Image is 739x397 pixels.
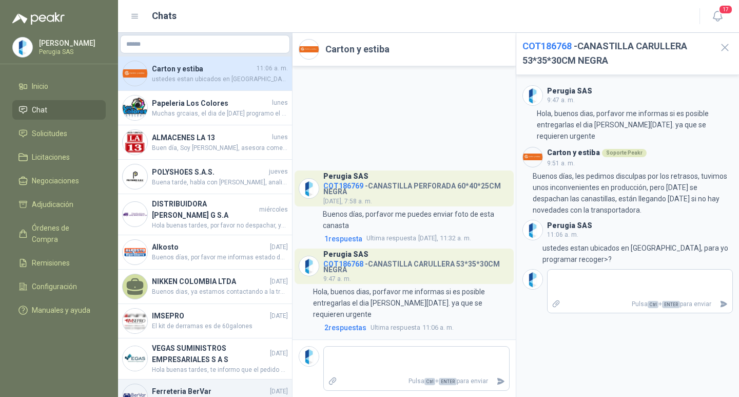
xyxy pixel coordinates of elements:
img: Company Logo [299,256,319,276]
a: Chat [12,100,106,120]
a: Licitaciones [12,147,106,167]
span: ENTER [662,301,680,308]
span: Buen día, Soy [PERSON_NAME], asesora comercial [PERSON_NAME] y Cristalería La 13. Le comparto un ... [152,143,288,153]
img: Company Logo [123,309,147,333]
h4: Alkosto [152,241,268,253]
span: COT186768 [522,41,572,51]
span: [DATE] [270,242,288,252]
span: 17 [718,5,733,14]
span: Ctrl [424,378,435,385]
a: Adjudicación [12,195,106,214]
a: Inicio [12,77,106,96]
img: Company Logo [523,270,542,289]
p: Pulsa + para enviar [341,372,492,390]
span: 2 respuesta s [324,322,366,333]
h4: DISTRIBUIDORA [PERSON_NAME] G S.A [152,198,257,221]
h3: Carton y estiba [547,150,600,156]
a: Manuales y ayuda [12,300,106,320]
span: Chat [32,104,47,116]
a: Company LogoCarton y estiba11:06 a. m.ustedes estan ubicados en [GEOGRAPHIC_DATA], para yo progra... [118,56,292,91]
a: 2respuestasUltima respuesta11:06 a. m. [322,322,510,333]
label: Adjuntar archivos [324,372,341,390]
span: lunes [272,133,288,142]
a: 1respuestaUltima respuesta[DATE], 11:32 a. m. [322,233,510,244]
img: Logo peakr [12,12,65,25]
span: Hola buenas tardes, te informo que el pedido entregado el dia [PERSON_NAME][DATE], lo entregaron ... [152,365,288,375]
span: Órdenes de Compra [32,222,96,245]
h4: Papeleria Los Colores [152,98,270,109]
h3: Perugia SAS [547,223,592,229]
span: Negociaciones [32,175,79,186]
span: Solicitudes [32,128,67,139]
a: Remisiones [12,253,106,273]
label: Adjuntar archivos [548,295,565,313]
h4: Carton y estiba [152,63,255,74]
a: Company LogoAlkosto[DATE]Buenos días, por favor me informas estado de solicitud de cambio. [118,235,292,270]
img: Company Logo [523,86,542,105]
span: Ctrl [648,301,658,308]
span: 9:47 a. m. [547,97,575,104]
h1: Chats [152,9,177,23]
img: Company Logo [299,179,319,198]
span: ENTER [439,378,457,385]
a: Company LogoIMSEPRO[DATE]El kit de derramas es de 60galones [118,304,292,338]
button: 17 [708,7,727,26]
img: Company Logo [299,347,319,366]
a: Órdenes de Compra [12,218,106,249]
button: Enviar [492,372,509,390]
img: Company Logo [123,346,147,371]
img: Company Logo [523,220,542,240]
a: Solicitudes [12,124,106,143]
p: Pulsa + para enviar [565,295,715,313]
span: Ultima respuesta [366,233,416,243]
h3: Perugia SAS [323,174,368,179]
a: Negociaciones [12,171,106,191]
span: [DATE], 7:58 a. m. [323,198,372,205]
a: Configuración [12,277,106,296]
a: Company LogoVEGAS SUMINISTROS EMPRESARIALES S A S[DATE]Hola buenas tardes, te informo que el pedi... [118,338,292,380]
span: Hola buenas tardes, por favor no despachar, ya que se adjudico por error [152,221,288,231]
span: 9:51 a. m. [547,160,575,167]
p: [PERSON_NAME] [39,40,103,47]
a: Company LogoDISTRIBUIDORA [PERSON_NAME] G S.AmiércolesHola buenas tardes, por favor no despachar,... [118,194,292,235]
p: Buenos días, porfavor me puedes enviar foto de esta canasta [323,209,509,231]
span: [DATE] [270,387,288,396]
a: Company LogoALMACENES LA 13lunesBuen día, Soy [PERSON_NAME], asesora comercial [PERSON_NAME] y Cr... [118,125,292,160]
span: 11:06 a. m. [257,64,288,73]
div: Soporte Peakr [602,149,647,157]
a: Company LogoPapeleria Los ColoreslunesMuchas grcaias, el dia de [DATE] programo el cambio [118,91,292,125]
span: Muchas grcaias, el dia de [DATE] programo el cambio [152,109,288,119]
h4: Ferreteria BerVar [152,386,268,397]
h4: - CANASTILLA CARULLERA 53*35*30CM NEGRA [323,257,510,273]
span: COT186768 [323,260,363,268]
span: Buenos dias, ya estamos contactando a la transportadora para revisar novedades. [152,287,288,297]
span: [DATE] [270,349,288,358]
h3: Perugia SAS [547,88,592,94]
a: NIKKEN COLOMBIA LTDA[DATE]Buenos dias, ya estamos contactando a la transportadora para revisar no... [118,270,292,304]
span: Licitaciones [32,152,70,163]
img: Company Logo [123,61,147,86]
span: Buenos días, por favor me informas estado de solicitud de cambio. [152,253,288,262]
button: Enviar [715,295,732,313]
img: Company Logo [13,37,32,57]
img: Company Logo [123,202,147,226]
h4: IMSEPRO [152,310,268,322]
span: Buena tarde, habla con [PERSON_NAME], analista comercial de POLYSHOES SA.S. Si requieren informac... [152,178,288,187]
span: jueves [269,167,288,177]
span: Configuración [32,281,77,292]
img: Company Logo [299,40,319,59]
h4: - CANASTILLA PERFORADA 60*40*25CM NEGRA [323,179,510,195]
img: Company Logo [523,147,542,167]
p: Buenos días, les pedimos disculpas por los retrasos, tuvimos unos inconvenientes en producción, p... [533,171,733,216]
span: Remisiones [32,257,70,269]
span: [DATE] [270,277,288,287]
p: ustedes estan ubicados en [GEOGRAPHIC_DATA], para yo programar recoger>? [542,242,733,265]
span: 9:47 a. m. [323,275,351,282]
span: miércoles [259,205,288,215]
h4: ALMACENES LA 13 [152,132,270,143]
h2: - CANASTILLA CARULLERA 53*35*30CM NEGRA [522,39,711,68]
span: Ultima respuesta [371,323,420,333]
span: COT186769 [323,182,363,190]
span: ustedes estan ubicados en [GEOGRAPHIC_DATA], para yo programar recoger>? [152,74,288,84]
span: lunes [272,98,288,108]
